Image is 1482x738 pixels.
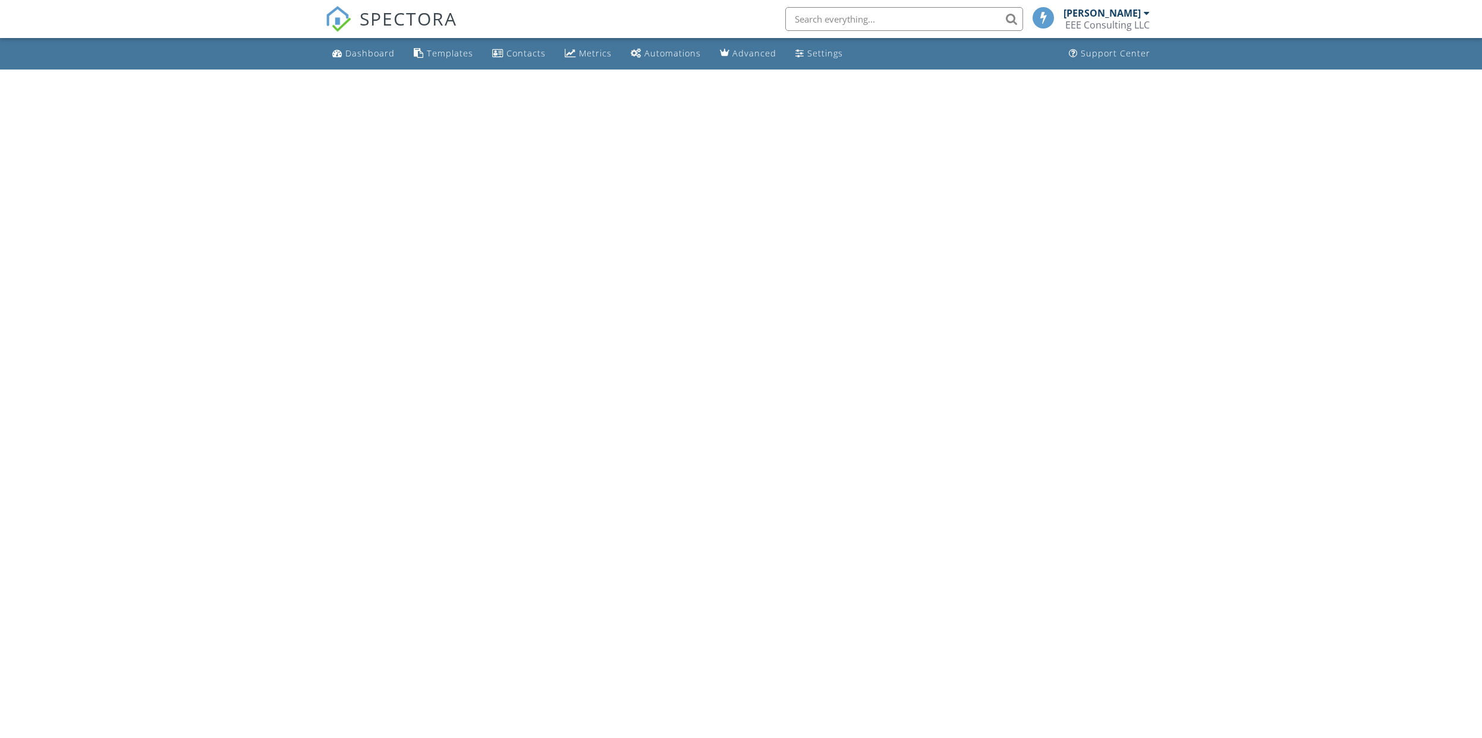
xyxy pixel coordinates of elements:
[1064,43,1155,65] a: Support Center
[325,6,351,32] img: The Best Home Inspection Software - Spectora
[807,48,843,59] div: Settings
[409,43,478,65] a: Templates
[325,16,457,41] a: SPECTORA
[427,48,473,59] div: Templates
[328,43,399,65] a: Dashboard
[626,43,706,65] a: Automations (Basic)
[487,43,550,65] a: Contacts
[1065,19,1150,31] div: EEE Consulting LLC
[1063,7,1141,19] div: [PERSON_NAME]
[1081,48,1150,59] div: Support Center
[715,43,781,65] a: Advanced
[791,43,848,65] a: Settings
[644,48,701,59] div: Automations
[785,7,1023,31] input: Search everything...
[345,48,395,59] div: Dashboard
[579,48,612,59] div: Metrics
[506,48,546,59] div: Contacts
[360,6,457,31] span: SPECTORA
[560,43,616,65] a: Metrics
[732,48,776,59] div: Advanced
